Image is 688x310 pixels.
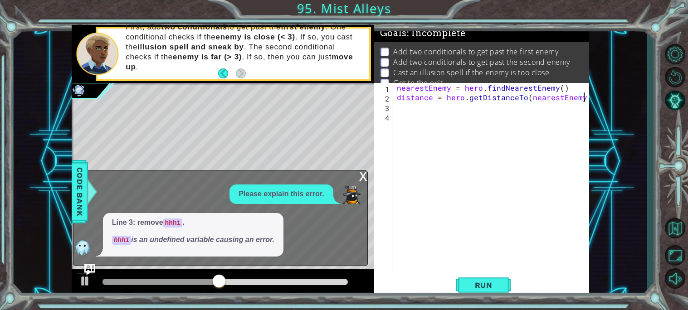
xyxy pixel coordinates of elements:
[662,215,688,242] button: Back to Map
[112,218,274,228] p: Line 3: remove .
[376,103,392,113] div: 3
[173,53,242,61] strong: enemy is far (> 3)
[380,28,466,39] span: Goals
[393,47,558,57] p: Add two conditionals to get past the first enemy
[112,236,132,245] code: hhhi
[662,67,688,87] button: Restart Level
[84,264,95,275] button: Ask AI
[216,33,295,41] strong: enemy is close (< 3)
[161,23,227,31] strong: two conditionals
[163,218,183,228] code: hhhi
[662,245,688,266] button: Maximize Browser
[126,22,363,72] p: First, add to get past the . One conditional checks if the . If so, you cast the . The second con...
[281,23,326,31] strong: first enemy
[662,214,688,244] a: Back to Map
[662,44,688,64] button: Level Options
[376,84,392,94] div: 1
[72,82,86,97] img: Image for 6102e7f128067a00236f7c63
[239,189,324,199] p: Please explain this error.
[218,68,236,78] button: Back
[236,68,246,78] button: Next
[393,78,445,88] p: Get to the exit.
[466,281,502,290] span: Run
[662,268,688,289] button: Mute
[137,43,244,51] strong: illusion spell and sneak by
[393,57,570,67] p: Add two conditionals to get past the second enemy
[342,186,361,204] img: Player
[376,94,392,103] div: 2
[359,171,367,180] div: x
[407,28,465,39] span: : Incomplete
[112,236,274,243] em: is an undefined variable causing an error.
[376,113,392,122] div: 4
[662,90,688,111] button: AI Hint
[456,274,511,295] button: Shift+Enter: Run current code.
[393,68,549,77] p: Cast an illusion spell if the enemy is too close
[73,164,87,219] span: Code Bank
[73,238,92,257] img: AI
[76,273,94,291] button: Ctrl + P: Play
